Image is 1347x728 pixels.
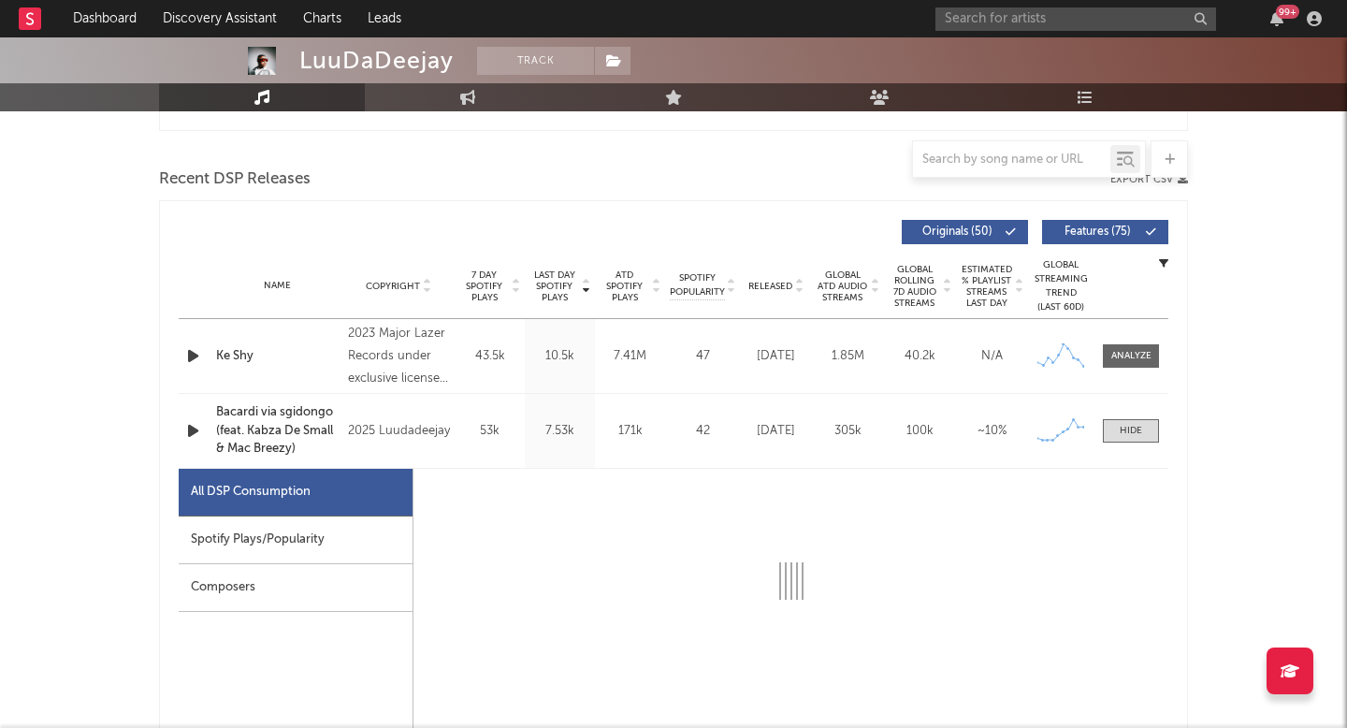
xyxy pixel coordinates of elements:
div: [DATE] [745,347,807,366]
div: 171k [600,422,660,441]
div: Global Streaming Trend (Last 60D) [1033,258,1089,314]
a: Ke Shy [216,347,339,366]
span: Global Rolling 7D Audio Streams [889,264,940,309]
span: Last Day Spotify Plays [529,269,579,303]
div: Spotify Plays/Popularity [179,517,413,564]
span: Spotify Popularity [670,271,725,299]
div: 2023 Major Lazer Records under exclusive license to Because Music [348,323,450,390]
button: 99+ [1270,11,1283,26]
span: Copyright [366,281,420,292]
div: 99 + [1276,5,1299,19]
div: LuuDaDeejay [299,47,454,75]
div: 10.5k [529,347,590,366]
span: Estimated % Playlist Streams Last Day [961,264,1012,309]
div: All DSP Consumption [179,469,413,517]
div: All DSP Consumption [191,481,311,503]
div: ~ 10 % [961,422,1023,441]
button: Originals(50) [902,220,1028,244]
div: 47 [670,347,735,366]
div: Composers [179,564,413,612]
div: 1.85M [817,347,879,366]
div: 305k [817,422,879,441]
div: 42 [670,422,735,441]
span: ATD Spotify Plays [600,269,649,303]
input: Search for artists [935,7,1216,31]
div: 2025 Luudadeejay [348,420,450,443]
span: Released [748,281,792,292]
span: Global ATD Audio Streams [817,269,868,303]
div: 7.53k [529,422,590,441]
button: Export CSV [1110,174,1188,185]
a: Bacardi via sgidongo (feat. Kabza De Small & Mac Breezy) [216,403,339,459]
span: Recent DSP Releases [159,168,311,191]
div: 100k [889,422,951,441]
div: 40.2k [889,347,951,366]
div: N/A [961,347,1023,366]
span: Features ( 75 ) [1054,226,1140,238]
button: Features(75) [1042,220,1168,244]
span: Originals ( 50 ) [914,226,1000,238]
span: 7 Day Spotify Plays [459,269,509,303]
div: Name [216,279,339,293]
div: 53k [459,422,520,441]
button: Track [477,47,594,75]
div: [DATE] [745,422,807,441]
div: 43.5k [459,347,520,366]
div: 7.41M [600,347,660,366]
input: Search by song name or URL [913,153,1110,167]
